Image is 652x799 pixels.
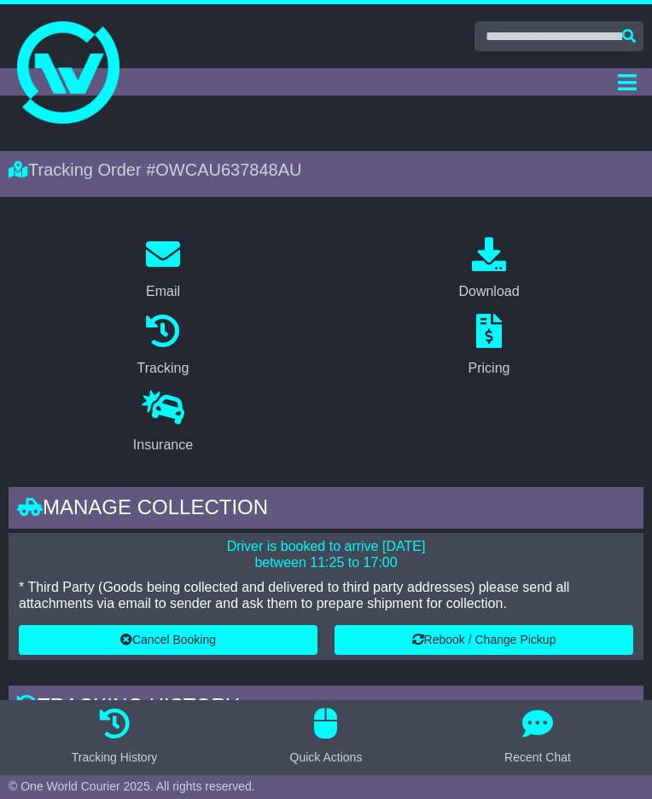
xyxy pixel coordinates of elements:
[447,231,530,308] a: Download
[494,709,581,767] button: Recent Chat
[72,749,158,767] div: Tracking History
[146,281,180,302] div: Email
[9,779,255,793] span: © One World Courier 2025. All rights reserved.
[155,160,301,179] span: OWCAU637848AU
[19,579,633,611] p: * Third Party (Goods being collected and delivered to third party addresses) please send all atta...
[458,281,519,302] div: Download
[9,159,643,180] div: Tracking Order #
[126,308,201,385] a: Tracking
[469,358,510,379] div: Pricing
[504,749,571,767] div: Recent Chat
[9,686,643,732] div: Tracking history
[19,538,633,570] p: Driver is booked to arrive [DATE] between 11:25 to 17:00
[457,308,521,385] a: Pricing
[61,709,168,767] button: Tracking History
[133,435,193,455] div: Insurance
[137,358,189,379] div: Tracking
[9,487,643,533] div: Manage collection
[290,749,363,767] div: Quick Actions
[135,231,191,308] a: Email
[280,709,373,767] button: Quick Actions
[610,68,643,96] button: Toggle navigation
[122,385,204,461] a: Insurance
[19,625,317,655] button: Cancel Booking
[335,625,633,655] button: Rebook / Change Pickup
